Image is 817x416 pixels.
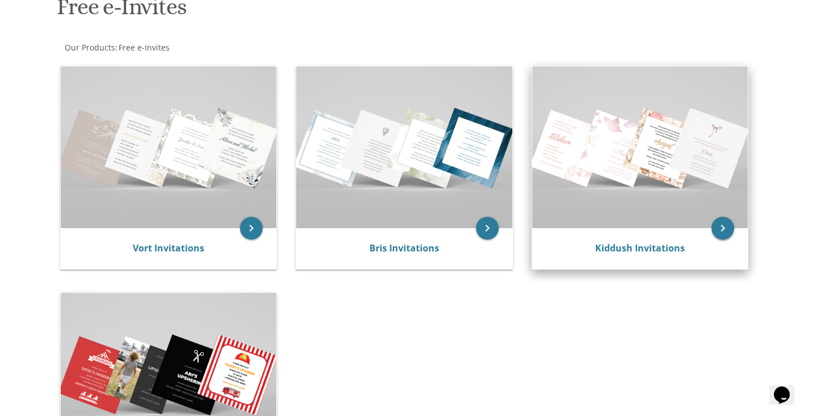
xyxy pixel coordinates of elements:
[532,66,748,228] img: Kiddush Invitations
[61,66,277,228] img: Vort Invitations
[476,217,499,239] a: keyboard_arrow_right
[133,242,204,254] a: Vort Invitations
[369,242,439,254] a: Bris Invitations
[64,42,115,53] a: Our Products
[240,217,263,239] a: keyboard_arrow_right
[595,242,685,254] a: Kiddush Invitations
[769,371,806,405] iframe: chat widget
[117,42,170,53] a: Free e-Invites
[711,217,734,239] a: keyboard_arrow_right
[55,42,409,53] div: :
[119,42,170,53] span: Free e-Invites
[296,66,512,228] img: Bris Invitations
